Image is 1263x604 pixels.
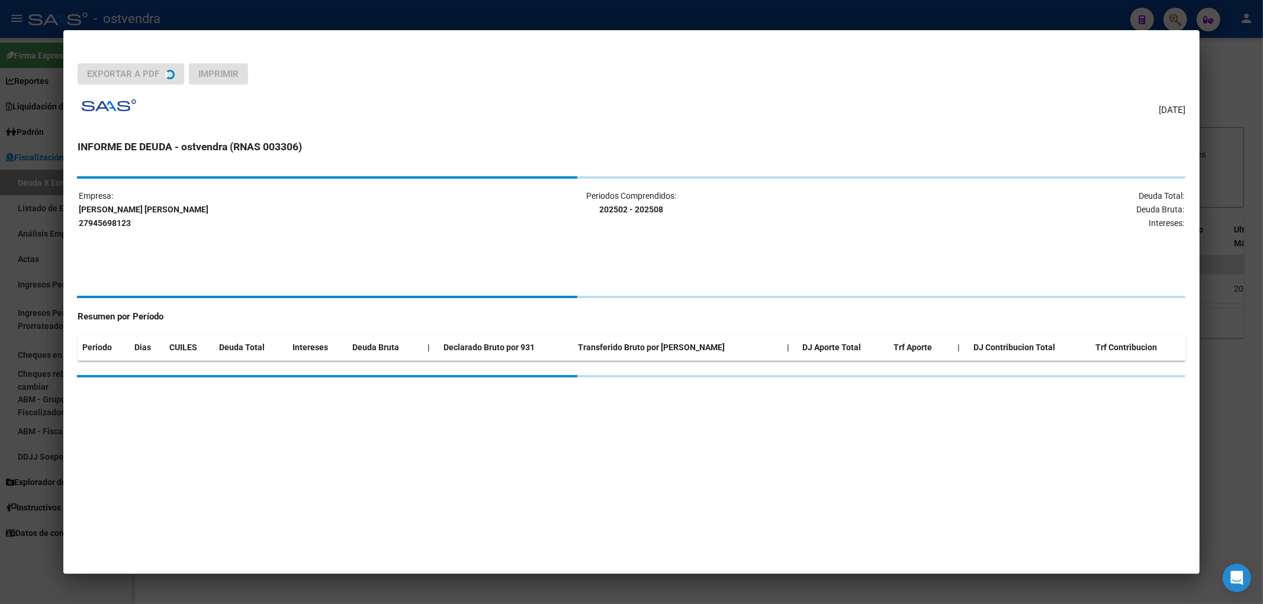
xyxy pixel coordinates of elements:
th: Dias [130,335,165,360]
p: Empresa: [79,189,446,230]
p: Deuda Total: Deuda Bruta: Intereses: [817,189,1184,230]
strong: 202502 - 202508 [599,205,663,214]
p: Periodos Comprendidos: [448,189,815,217]
span: [DATE] [1159,104,1185,117]
span: Imprimir [198,69,239,79]
th: DJ Contribucion Total [969,335,1091,360]
th: Deuda Total [214,335,288,360]
th: Declarado Bruto por 931 [439,335,573,360]
th: | [423,335,439,360]
th: Deuda Bruta [348,335,423,360]
th: Trf Aporte [889,335,953,360]
th: Periodo [78,335,130,360]
h3: INFORME DE DEUDA - ostvendra (RNAS 003306) [78,139,1186,154]
th: DJ Aporte Total [798,335,889,360]
th: CUILES [165,335,214,360]
div: Open Intercom Messenger [1223,564,1251,592]
span: Exportar a PDF [87,69,159,79]
th: | [782,335,798,360]
th: | [953,335,969,360]
th: Trf Contribucion [1091,335,1185,360]
button: Exportar a PDF [78,63,184,85]
th: Intereses [288,335,348,360]
strong: [PERSON_NAME] [PERSON_NAME] 27945698123 [79,205,208,228]
th: Transferido Bruto por [PERSON_NAME] [573,335,782,360]
h4: Resumen por Período [78,310,1186,324]
button: Imprimir [189,63,248,85]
